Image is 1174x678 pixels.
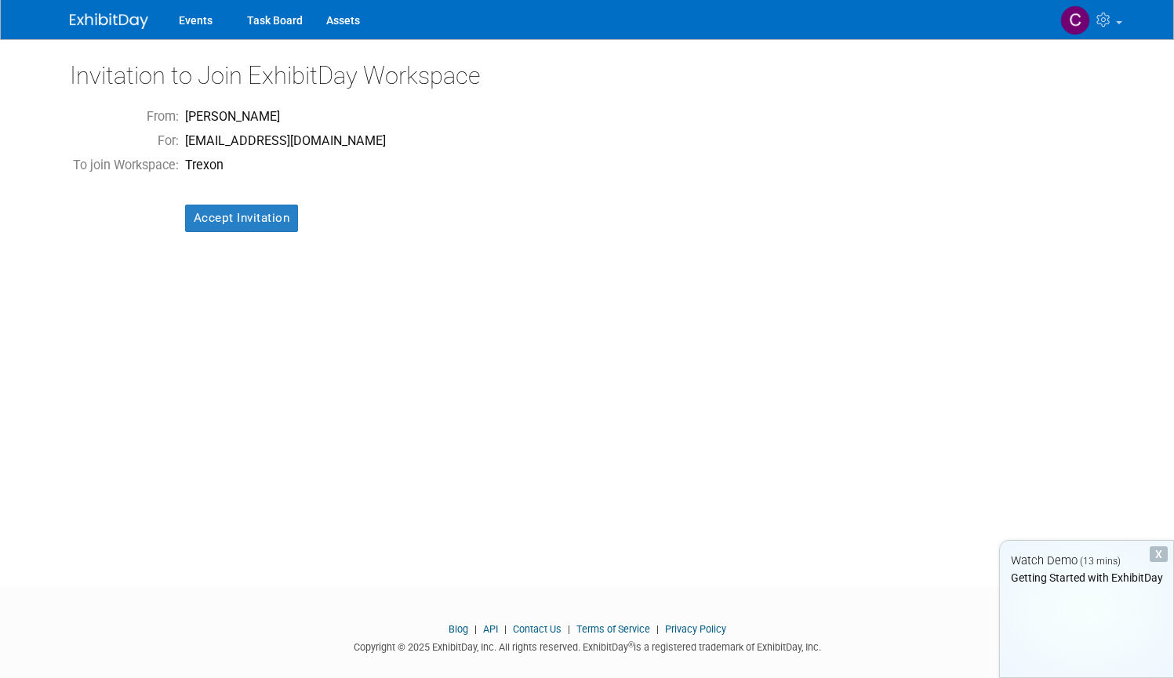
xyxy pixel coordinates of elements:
h2: Invitation to Join ExhibitDay Workspace [70,63,1105,89]
div: Getting Started with ExhibitDay [1000,570,1173,586]
img: ExhibitDay [70,13,148,29]
div: Watch Demo [1000,553,1173,569]
a: Contact Us [513,623,562,635]
span: | [564,623,574,635]
span: | [652,623,663,635]
a: API [483,623,498,635]
input: Accept Invitation [185,205,299,232]
a: Terms of Service [576,623,650,635]
img: Chris Linton [1060,5,1090,35]
td: For: [70,129,182,154]
td: [EMAIL_ADDRESS][DOMAIN_NAME] [182,129,389,154]
a: Blog [449,623,468,635]
span: (13 mins) [1080,556,1121,567]
span: | [471,623,481,635]
span: | [500,623,511,635]
td: From: [70,105,182,129]
td: Trexon [182,154,389,178]
sup: ® [628,640,634,649]
td: To join Workspace: [70,154,182,178]
td: [PERSON_NAME] [182,105,389,129]
div: Dismiss [1150,546,1168,562]
a: Privacy Policy [665,623,726,635]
